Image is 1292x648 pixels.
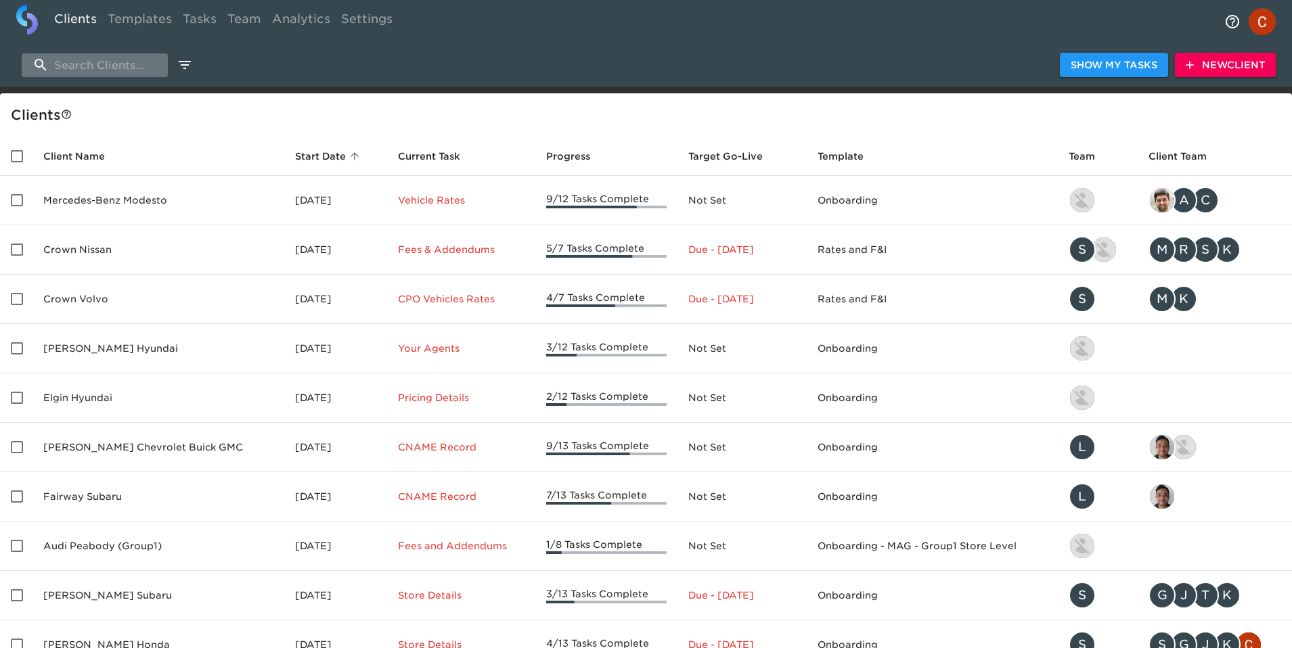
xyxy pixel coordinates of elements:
p: Due - [DATE] [688,243,796,256]
a: Templates [102,5,177,38]
a: Clients [49,5,102,38]
div: nikko.foster@roadster.com [1069,532,1127,559]
img: Profile [1249,8,1276,35]
td: Onboarding [807,373,1058,423]
div: sandeep@simplemnt.com, angelique.nurse@roadster.com, clayton.mandel@roadster.com [1149,187,1281,214]
td: [DATE] [284,522,386,571]
td: Not Set [677,324,807,373]
div: T [1192,582,1219,609]
td: 2/12 Tasks Complete [535,373,677,423]
p: CNAME Record [398,440,525,454]
td: Rates and F&I [807,275,1058,324]
img: kevin.lo@roadster.com [1070,188,1094,212]
img: kevin.lo@roadster.com [1070,386,1094,410]
td: [PERSON_NAME] Hyundai [32,324,284,373]
td: Onboarding [807,324,1058,373]
div: Client s [11,104,1287,126]
td: [DATE] [284,373,386,423]
img: nikko.foster@roadster.com [1070,534,1094,558]
span: Client Team [1149,148,1224,164]
a: Settings [336,5,398,38]
span: Client Name [43,148,122,164]
p: Fees & Addendums [398,243,525,256]
td: Elgin Hyundai [32,373,284,423]
img: logo [16,5,38,34]
div: J [1170,582,1197,609]
div: G [1149,582,1176,609]
div: R [1170,236,1197,263]
td: Crown Nissan [32,225,284,275]
td: Crown Volvo [32,275,284,324]
div: kevin.lo@roadster.com [1069,335,1127,362]
td: Onboarding [807,176,1058,225]
span: Team [1069,148,1113,164]
td: Audi Peabody (Group1) [32,522,284,571]
td: 7/13 Tasks Complete [535,472,677,522]
td: Mercedes-Benz Modesto [32,176,284,225]
div: leland@roadster.com [1069,483,1127,510]
td: [DATE] [284,423,386,472]
p: Pricing Details [398,391,525,404]
button: edit [173,53,196,76]
div: K [1170,285,1197,313]
td: [DATE] [284,275,386,324]
div: sai@simplemnt.com, nikko.foster@roadster.com [1149,434,1281,461]
td: [DATE] [284,225,386,275]
span: Target Go-Live [688,148,780,164]
button: NewClient [1175,53,1276,78]
p: Your Agents [398,342,525,355]
a: Analytics [267,5,336,38]
td: Not Set [677,373,807,423]
div: M [1149,285,1176,313]
p: Due - [DATE] [688,292,796,306]
p: Due - [DATE] [688,588,796,602]
a: Tasks [177,5,222,38]
span: New Client [1186,57,1265,74]
td: 9/12 Tasks Complete [535,176,677,225]
div: M [1149,236,1176,263]
td: Not Set [677,176,807,225]
div: leland@roadster.com [1069,434,1127,461]
img: austin@roadster.com [1092,237,1116,262]
span: Show My Tasks [1071,57,1157,74]
td: 4/7 Tasks Complete [535,275,677,324]
div: mcooley@crowncars.com, rrobins@crowncars.com, sparent@crowncars.com, kwilson@crowncars.com [1149,236,1281,263]
td: Not Set [677,423,807,472]
div: C [1192,187,1219,214]
td: 1/8 Tasks Complete [535,522,677,571]
span: Progress [546,148,608,164]
p: CPO Vehicles Rates [398,292,525,306]
div: savannah@roadster.com [1069,582,1127,609]
p: CNAME Record [398,490,525,503]
div: mcooley@crowncars.com, kwilson@crowncars.com [1149,285,1281,313]
td: Rates and F&I [807,225,1058,275]
td: Onboarding [807,423,1058,472]
div: L [1069,483,1096,510]
td: [DATE] [284,571,386,620]
td: 9/13 Tasks Complete [535,423,677,472]
input: search [22,53,168,77]
div: savannah@roadster.com, austin@roadster.com [1069,236,1127,263]
svg: This is a list of all of your clients and clients shared with you [61,109,72,120]
div: S [1192,236,1219,263]
td: Onboarding - MAG - Group1 Store Level [807,522,1058,571]
td: Not Set [677,522,807,571]
p: Store Details [398,588,525,602]
p: Fees and Addendums [398,539,525,553]
div: savannah@roadster.com [1069,285,1127,313]
div: kevin.lo@roadster.com [1069,187,1127,214]
div: S [1069,582,1096,609]
div: L [1069,434,1096,461]
div: S [1069,236,1096,263]
td: [DATE] [284,472,386,522]
td: Onboarding [807,472,1058,522]
td: Fairway Subaru [32,472,284,522]
button: Show My Tasks [1060,53,1168,78]
td: [PERSON_NAME] Chevrolet Buick GMC [32,423,284,472]
img: nikko.foster@roadster.com [1172,435,1196,459]
span: Calculated based on the start date and the duration of all Tasks contained in this Hub. [688,148,763,164]
div: K [1213,236,1241,263]
div: S [1069,285,1096,313]
span: Current Task [398,148,478,164]
p: Vehicle Rates [398,193,525,207]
